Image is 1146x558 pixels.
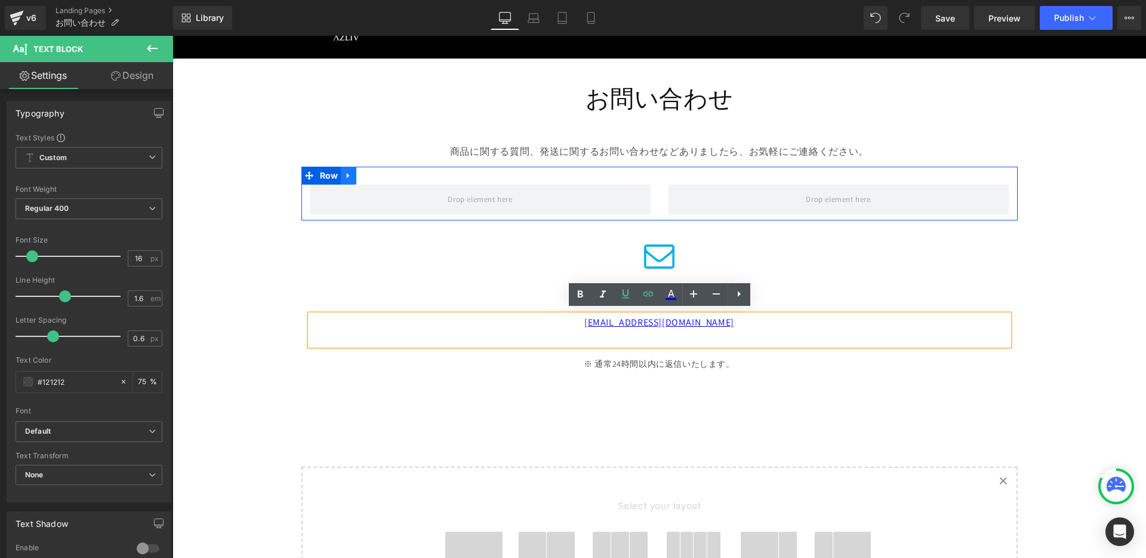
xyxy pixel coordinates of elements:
button: Redo [892,6,916,30]
div: Open Intercom Messenger [1105,517,1134,546]
div: Text Color [16,356,162,364]
input: Color [38,375,114,388]
div: Text Transform [16,452,162,460]
div: Font Weight [16,185,162,194]
i: Default [25,427,51,437]
a: New Library [173,6,232,30]
div: Line Height [16,276,162,284]
a: Tablet [548,6,577,30]
a: Laptop [519,6,548,30]
span: Publish [1054,13,1084,23]
b: Custom [39,153,67,163]
span: Text Block [33,44,83,54]
div: メールでご相談 [138,248,836,267]
div: % [133,372,162,393]
span: Preview [988,12,1021,24]
span: Row [144,131,169,149]
span: Library [196,13,224,23]
div: Text Styles [16,133,162,142]
a: Preview [974,6,1035,30]
span: Select your layout [266,450,708,496]
a: Desktop [491,6,519,30]
span: Save [935,12,955,24]
div: Font Size [16,236,162,244]
b: Regular 400 [25,204,69,213]
a: Mobile [577,6,605,30]
span: px [150,255,161,262]
div: Font [16,407,162,415]
a: Expand / Collapse [168,131,184,149]
b: None [25,470,44,479]
div: v6 [24,10,39,26]
div: Enable [16,543,125,556]
div: お問い合わせ [138,41,836,84]
span: em [150,295,161,302]
div: Typography [16,102,64,118]
span: px [150,335,161,342]
div: ※ 通常24時間以内に返信いたします。 [138,321,836,335]
button: Undo [864,6,888,30]
button: Publish [1040,6,1113,30]
div: 商品に関する質問、発送に関するお問い合わせなどありましたら、お気軽にご連絡ください。 [138,108,836,125]
button: More [1117,6,1141,30]
a: Landing Pages [56,6,173,16]
div: Letter Spacing [16,316,162,324]
span: お問い合わせ [56,18,106,27]
a: [EMAIL_ADDRESS][DOMAIN_NAME] [412,280,562,293]
a: Design [89,62,175,89]
div: Text Shadow [16,512,68,529]
a: v6 [5,6,46,30]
